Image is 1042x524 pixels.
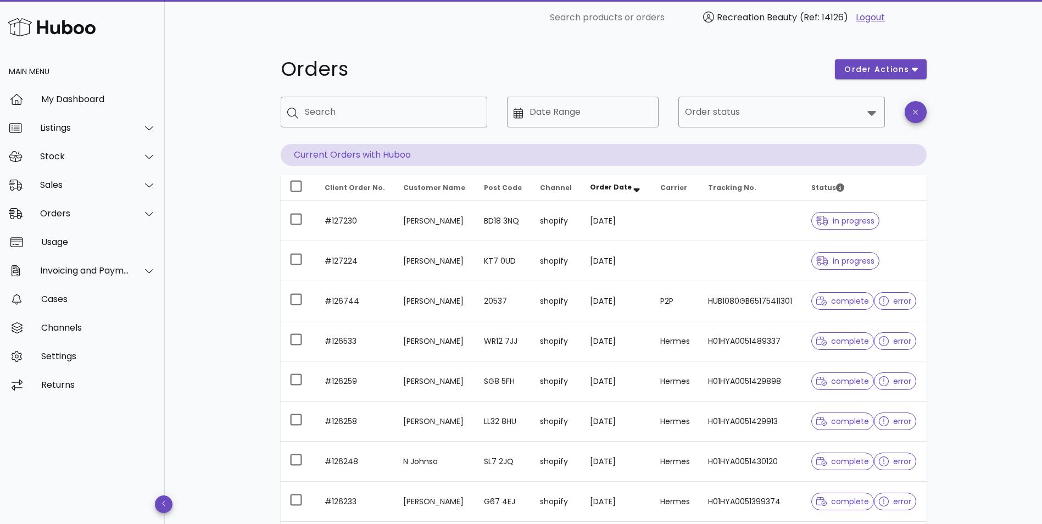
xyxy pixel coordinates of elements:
th: Status [803,175,927,201]
span: Post Code [484,183,522,192]
span: Order Date [590,182,632,192]
div: Orders [40,208,130,219]
td: shopify [531,241,581,281]
span: error [879,458,911,465]
td: 20537 [475,281,531,321]
span: error [879,498,911,505]
th: Tracking No. [699,175,803,201]
span: in progress [816,217,874,225]
div: Stock [40,151,130,161]
span: complete [816,498,870,505]
td: [DATE] [581,241,651,281]
td: [DATE] [581,281,651,321]
td: shopify [531,281,581,321]
td: #126744 [316,281,395,321]
td: [DATE] [581,321,651,361]
td: WR12 7JJ [475,321,531,361]
span: complete [816,377,870,385]
td: H01HYA0051429898 [699,361,803,402]
td: [DATE] [581,442,651,482]
div: My Dashboard [41,94,156,104]
td: #127230 [316,201,395,241]
td: H01HYA0051430120 [699,442,803,482]
td: [DATE] [581,482,651,522]
td: shopify [531,482,581,522]
span: complete [816,337,870,345]
div: Returns [41,380,156,390]
div: Order status [678,97,885,127]
td: [DATE] [581,402,651,442]
td: BD18 3NQ [475,201,531,241]
span: Customer Name [403,183,465,192]
td: Hermes [651,361,699,402]
th: Customer Name [394,175,475,201]
span: Tracking No. [708,183,756,192]
div: Settings [41,351,156,361]
th: Channel [531,175,581,201]
th: Order Date: Sorted descending. Activate to remove sorting. [581,175,651,201]
div: Listings [40,122,130,133]
td: shopify [531,201,581,241]
span: order actions [844,64,910,75]
td: shopify [531,442,581,482]
th: Carrier [651,175,699,201]
span: Client Order No. [325,183,385,192]
div: Cases [41,294,156,304]
td: LL32 8HU [475,402,531,442]
td: shopify [531,402,581,442]
span: error [879,377,911,385]
td: Hermes [651,402,699,442]
td: [DATE] [581,201,651,241]
td: #126259 [316,361,395,402]
td: shopify [531,361,581,402]
p: Current Orders with Huboo [281,144,927,166]
td: #126233 [316,482,395,522]
td: [PERSON_NAME] [394,402,475,442]
td: [DATE] [581,361,651,402]
td: H01HYA0051399374 [699,482,803,522]
span: complete [816,417,870,425]
td: H01HYA0051429913 [699,402,803,442]
td: [PERSON_NAME] [394,321,475,361]
td: Hermes [651,482,699,522]
span: error [879,337,911,345]
span: complete [816,297,870,305]
div: Channels [41,322,156,333]
td: KT7 0UD [475,241,531,281]
td: #126248 [316,442,395,482]
div: Sales [40,180,130,190]
td: G67 4EJ [475,482,531,522]
td: P2P [651,281,699,321]
td: shopify [531,321,581,361]
td: #127224 [316,241,395,281]
span: error [879,297,911,305]
span: Recreation Beauty [717,11,797,24]
span: Carrier [660,183,687,192]
td: [PERSON_NAME] [394,281,475,321]
td: SL7 2JQ [475,442,531,482]
span: in progress [816,257,874,265]
img: Huboo Logo [8,15,96,39]
td: [PERSON_NAME] [394,482,475,522]
td: #126258 [316,402,395,442]
div: Usage [41,237,156,247]
td: N Johnso [394,442,475,482]
td: [PERSON_NAME] [394,361,475,402]
th: Post Code [475,175,531,201]
td: [PERSON_NAME] [394,201,475,241]
span: complete [816,458,870,465]
div: Invoicing and Payments [40,265,130,276]
td: HUB1080GB65175411301 [699,281,803,321]
h1: Orders [281,59,822,79]
span: error [879,417,911,425]
td: SG8 5FH [475,361,531,402]
td: [PERSON_NAME] [394,241,475,281]
span: Channel [540,183,572,192]
td: #126533 [316,321,395,361]
a: Logout [856,11,885,24]
span: (Ref: 14126) [800,11,848,24]
td: Hermes [651,442,699,482]
span: Status [811,183,844,192]
th: Client Order No. [316,175,395,201]
td: Hermes [651,321,699,361]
